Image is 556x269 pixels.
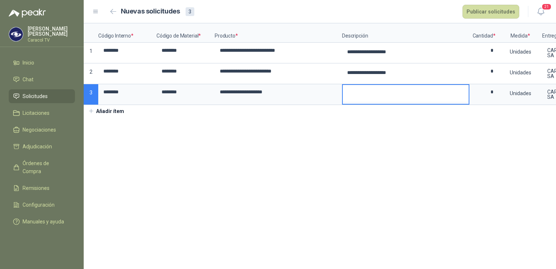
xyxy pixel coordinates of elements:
[9,89,75,103] a: Solicitudes
[499,23,542,43] p: Medida
[462,5,519,19] button: Publicar solicitudes
[23,126,56,134] span: Negociaciones
[9,181,75,195] a: Remisiones
[23,92,48,100] span: Solicitudes
[9,27,23,41] img: Company Logo
[23,201,55,209] span: Configuración
[499,64,541,81] div: Unidades
[23,184,49,192] span: Remisiones
[84,63,98,84] p: 2
[9,123,75,137] a: Negociaciones
[342,23,469,43] p: Descripción
[186,7,194,16] div: 3
[541,3,552,10] span: 21
[9,198,75,212] a: Configuración
[215,23,342,43] p: Producto
[534,5,547,18] button: 21
[84,43,98,63] p: 1
[9,140,75,153] a: Adjudicación
[23,109,49,117] span: Licitaciones
[121,6,180,17] h2: Nuevas solicitudes
[23,159,68,175] span: Órdenes de Compra
[9,215,75,229] a: Manuales y ayuda
[9,9,46,17] img: Logo peakr
[156,23,215,43] p: Código de Material
[499,85,541,102] div: Unidades
[23,143,52,151] span: Adjudicación
[28,38,75,42] p: Caracol TV
[28,26,75,36] p: [PERSON_NAME] [PERSON_NAME]
[9,73,75,86] a: Chat
[84,105,128,117] button: Añadir ítem
[499,43,541,60] div: Unidades
[23,218,64,226] span: Manuales y ayuda
[9,56,75,70] a: Inicio
[9,156,75,178] a: Órdenes de Compra
[23,59,34,67] span: Inicio
[84,84,98,105] p: 3
[23,75,33,83] span: Chat
[469,23,499,43] p: Cantidad
[98,23,156,43] p: Código Interno
[9,106,75,120] a: Licitaciones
